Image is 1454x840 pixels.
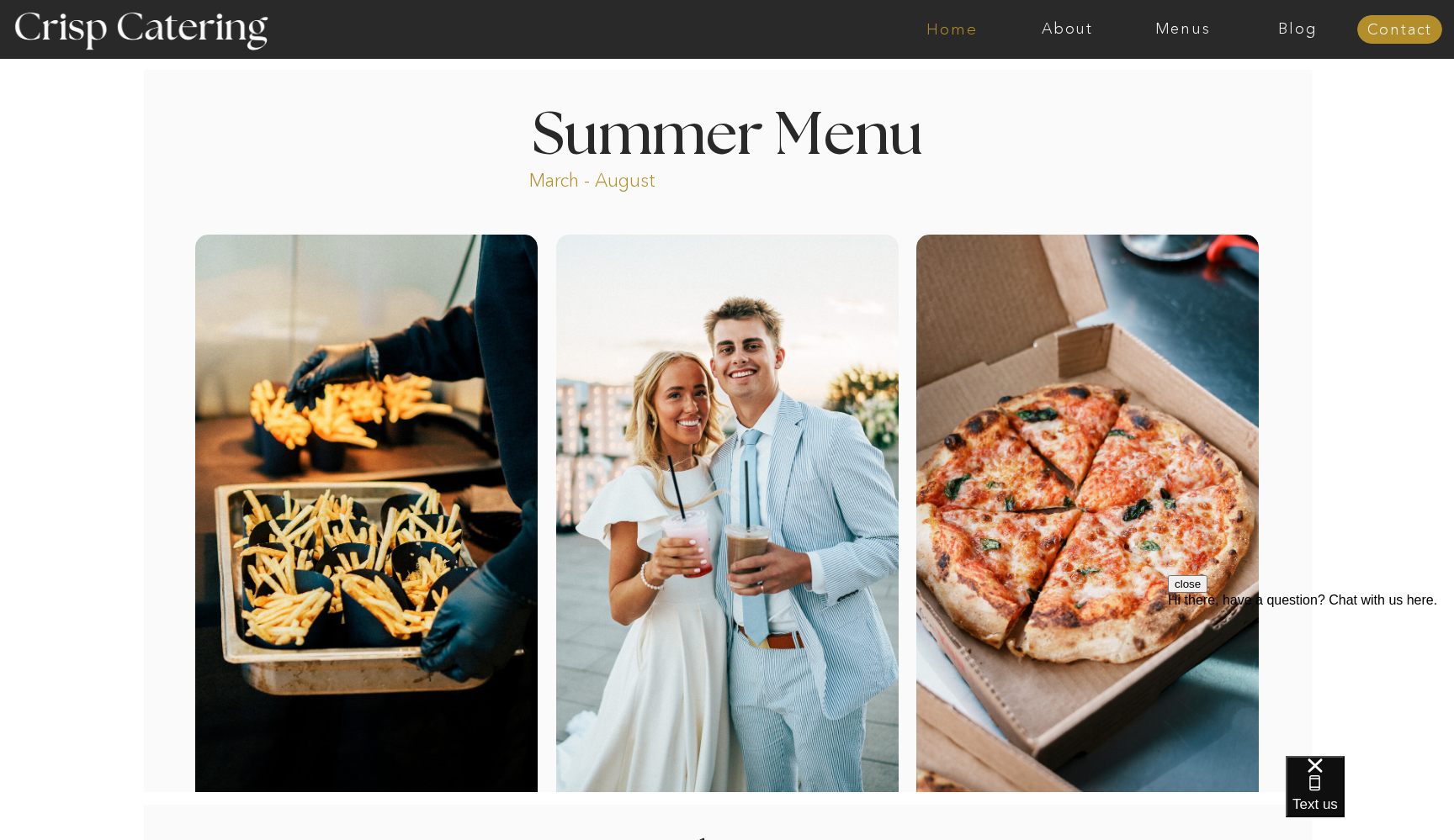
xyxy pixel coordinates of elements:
iframe: podium webchat widget bubble [1286,756,1454,840]
a: Menus [1125,21,1240,38]
a: Home [894,21,1010,38]
a: About [1010,21,1125,38]
iframe: podium webchat widget prompt [1168,575,1454,777]
a: Blog [1240,21,1356,38]
a: Contact [1357,22,1442,39]
p: March - August [529,168,761,188]
h1: Summer Menu [493,107,961,156]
